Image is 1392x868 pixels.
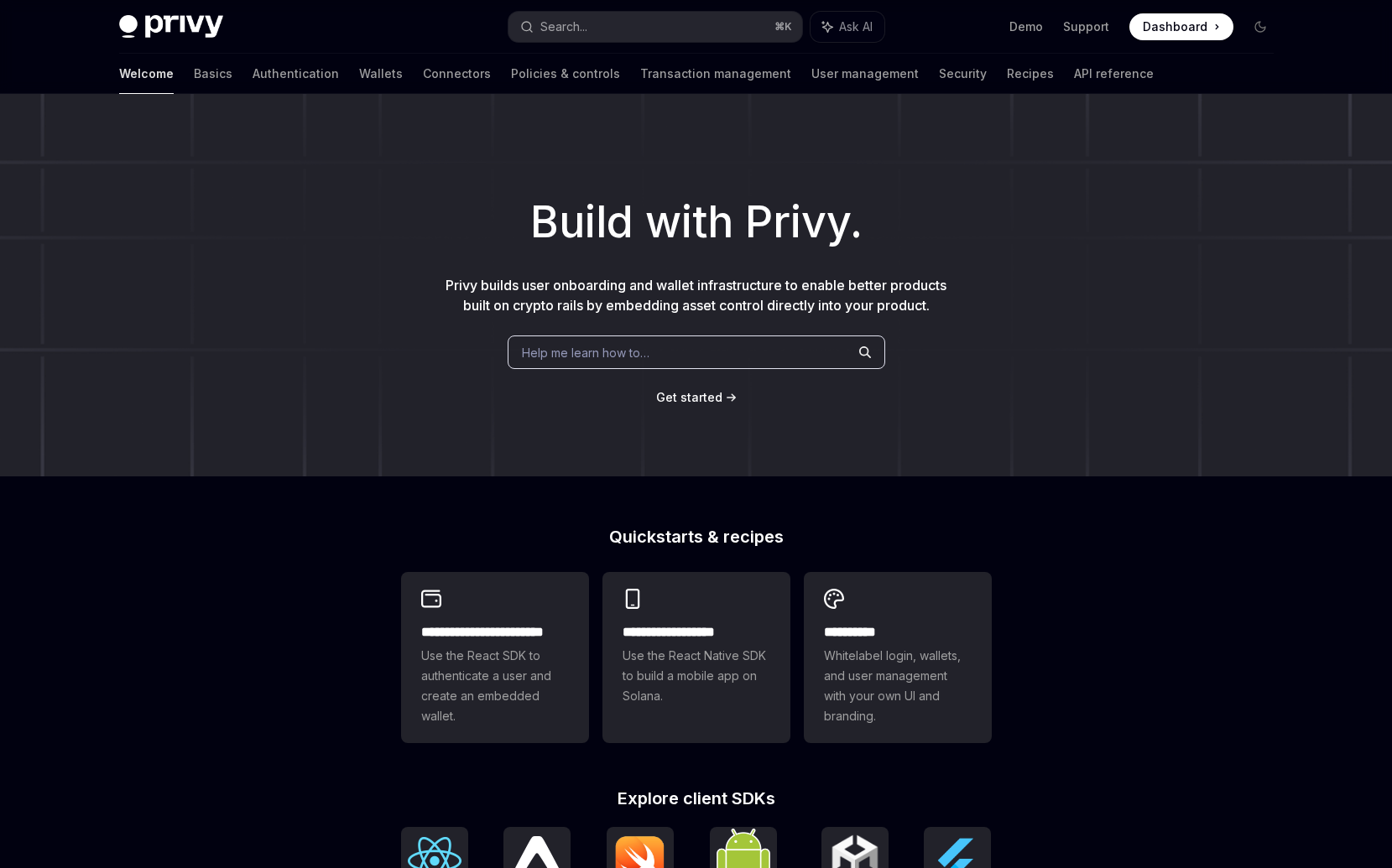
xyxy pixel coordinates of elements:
a: Dashboard [1129,13,1233,40]
span: Get started [656,390,722,404]
div: Search... [540,17,587,37]
a: Wallets [359,54,403,94]
span: Ask AI [839,18,873,35]
span: Use the React SDK to authenticate a user and create an embedded wallet. [421,646,569,726]
a: Authentication [253,54,339,94]
span: ⌘ K [774,20,792,34]
span: Use the React Native SDK to build a mobile app on Solana. [623,646,770,706]
a: Demo [1009,18,1043,35]
a: Security [939,54,987,94]
a: Support [1063,18,1109,35]
a: User management [811,54,919,94]
a: Get started [656,389,722,406]
a: Policies & controls [511,54,620,94]
a: Recipes [1007,54,1054,94]
a: API reference [1074,54,1154,94]
a: **** **** **** ***Use the React Native SDK to build a mobile app on Solana. [602,572,790,743]
h2: Explore client SDKs [401,790,992,807]
span: Dashboard [1143,18,1207,35]
a: Transaction management [640,54,791,94]
button: Ask AI [811,12,884,42]
button: Search...⌘K [508,12,802,42]
a: **** *****Whitelabel login, wallets, and user management with your own UI and branding. [804,572,992,743]
img: dark logo [119,15,223,39]
button: Toggle dark mode [1247,13,1274,40]
a: Basics [194,54,232,94]
span: Privy builds user onboarding and wallet infrastructure to enable better products built on crypto ... [446,277,946,314]
a: Welcome [119,54,174,94]
a: Connectors [423,54,491,94]
h1: Build with Privy. [27,190,1365,255]
span: Help me learn how to… [522,344,649,361]
h2: Quickstarts & recipes [401,528,992,545]
span: Whitelabel login, wallets, and user management with your own UI and branding. [824,646,972,726]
